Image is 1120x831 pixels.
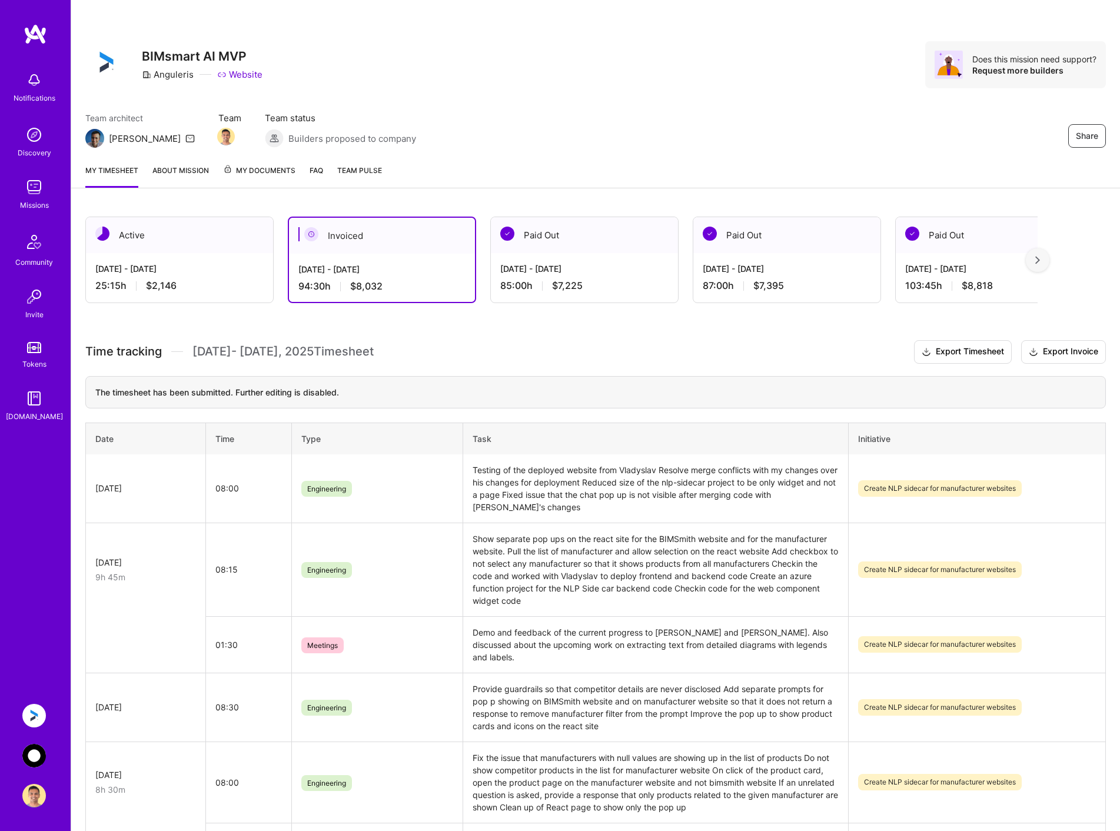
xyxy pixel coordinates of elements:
[85,344,162,359] span: Time tracking
[298,263,466,275] div: [DATE] - [DATE]
[858,774,1022,790] span: Create NLP sidecar for manufacturer websites
[85,112,195,124] span: Team architect
[301,700,352,716] span: Engineering
[905,262,1074,275] div: [DATE] - [DATE]
[905,227,919,241] img: Paid Out
[500,280,669,292] div: 85:00 h
[337,164,382,188] a: Team Pulse
[205,673,291,742] td: 08:30
[693,217,880,253] div: Paid Out
[18,147,51,159] div: Discovery
[85,41,128,84] img: Company Logo
[223,164,295,188] a: My Documents
[15,256,53,268] div: Community
[22,358,46,370] div: Tokens
[972,65,1096,76] div: Request more builders
[95,280,264,292] div: 25:15 h
[1035,256,1040,264] img: right
[291,423,463,454] th: Type
[95,227,109,241] img: Active
[849,423,1106,454] th: Initiative
[463,616,848,673] td: Demo and feedback of the current progress to [PERSON_NAME] and [PERSON_NAME]. Also discussed abou...
[14,92,55,104] div: Notifications
[463,454,848,523] td: Testing of the deployed website from Vladyslav Resolve merge conflicts with my changes over his c...
[858,636,1022,653] span: Create NLP sidecar for manufacturer websites
[552,280,583,292] span: $7,225
[463,673,848,742] td: Provide guardrails so that competitor details are never disclosed Add separate prompts for pop p ...
[185,134,195,143] i: icon Mail
[95,556,196,569] div: [DATE]
[703,227,717,241] img: Paid Out
[288,132,416,145] span: Builders proposed to company
[218,112,241,124] span: Team
[205,742,291,823] td: 08:00
[146,280,177,292] span: $2,146
[22,285,46,308] img: Invite
[304,227,318,241] img: Invoiced
[310,164,323,188] a: FAQ
[22,387,46,410] img: guide book
[922,346,931,358] i: icon Download
[972,54,1096,65] div: Does this mission need support?
[205,454,291,523] td: 08:00
[22,175,46,199] img: teamwork
[86,423,206,454] th: Date
[19,744,49,767] a: AnyTeam: Team for AI-Powered Sales Platform
[905,280,1074,292] div: 103:45 h
[95,482,196,494] div: [DATE]
[500,227,514,241] img: Paid Out
[95,262,264,275] div: [DATE] - [DATE]
[753,280,784,292] span: $7,395
[914,340,1012,364] button: Export Timesheet
[95,783,196,796] div: 8h 30m
[858,699,1022,716] span: Create NLP sidecar for manufacturer websites
[703,280,871,292] div: 87:00 h
[301,775,352,791] span: Engineering
[86,217,273,253] div: Active
[24,24,47,45] img: logo
[223,164,295,177] span: My Documents
[491,217,678,253] div: Paid Out
[20,199,49,211] div: Missions
[27,342,41,353] img: tokens
[463,523,848,616] td: Show separate pop ups on the react site for the BIMSmith website and for the manufacturer website...
[962,280,993,292] span: $8,818
[1029,346,1038,358] i: icon Download
[217,128,235,145] img: Team Member Avatar
[22,784,46,807] img: User Avatar
[298,280,466,292] div: 94:30 h
[703,262,871,275] div: [DATE] - [DATE]
[152,164,209,188] a: About Mission
[337,166,382,175] span: Team Pulse
[217,68,262,81] a: Website
[109,132,181,145] div: [PERSON_NAME]
[85,376,1106,408] div: The timesheet has been submitted. Further editing is disabled.
[142,49,262,64] h3: BIMsmart AI MVP
[289,218,475,254] div: Invoiced
[142,68,194,81] div: Anguleris
[22,744,46,767] img: AnyTeam: Team for AI-Powered Sales Platform
[192,344,374,359] span: [DATE] - [DATE] , 2025 Timesheet
[935,51,963,79] img: Avatar
[858,561,1022,578] span: Create NLP sidecar for manufacturer websites
[301,481,352,497] span: Engineering
[95,571,196,583] div: 9h 45m
[463,423,848,454] th: Task
[500,262,669,275] div: [DATE] - [DATE]
[1076,130,1098,142] span: Share
[463,742,848,823] td: Fix the issue that manufacturers with null values are showing up in the list of products Do not s...
[265,129,284,148] img: Builders proposed to company
[858,480,1022,497] span: Create NLP sidecar for manufacturer websites
[218,127,234,147] a: Team Member Avatar
[1068,124,1106,148] button: Share
[95,701,196,713] div: [DATE]
[205,423,291,454] th: Time
[95,769,196,781] div: [DATE]
[301,637,344,653] span: Meetings
[19,704,49,727] a: Anguleris: BIMsmart AI MVP
[265,112,416,124] span: Team status
[25,308,44,321] div: Invite
[205,523,291,616] td: 08:15
[22,68,46,92] img: bell
[22,123,46,147] img: discovery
